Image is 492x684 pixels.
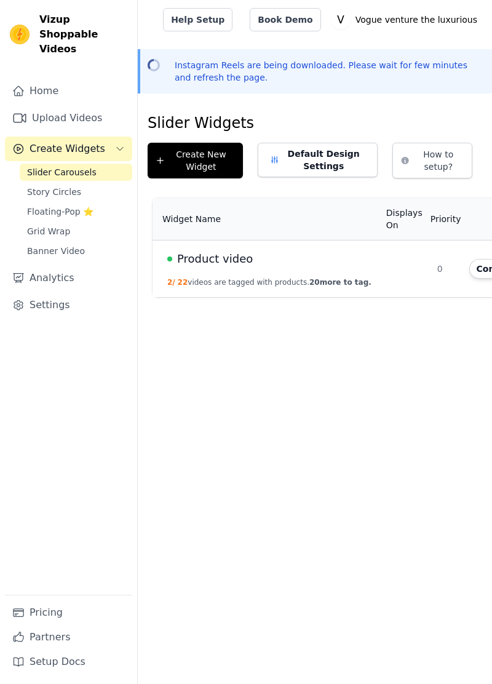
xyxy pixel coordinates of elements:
[167,256,172,261] span: Live Published
[309,278,371,287] span: 20 more to tag.
[392,157,472,169] a: How to setup?
[250,8,320,31] a: Book Demo
[39,12,127,57] span: Vizup Shoppable Videos
[27,245,85,257] span: Banner Video
[175,59,482,84] p: Instagram Reels are being downloaded. Please wait for few minutes and refresh the page.
[177,250,253,268] span: Product video
[20,164,132,181] a: Slider Carousels
[5,650,132,674] a: Setup Docs
[167,277,371,287] button: 2/ 22videos are tagged with products.20more to tag.
[5,79,132,103] a: Home
[5,266,132,290] a: Analytics
[351,9,482,31] p: Vogue venture the luxurious
[27,186,81,198] span: Story Circles
[178,278,188,287] span: 22
[5,106,132,130] a: Upload Videos
[430,241,462,298] td: 0
[27,166,97,178] span: Slider Carousels
[27,225,70,237] span: Grid Wrap
[430,198,462,241] th: Priority
[20,183,132,201] a: Story Circles
[5,625,132,650] a: Partners
[20,203,132,220] a: Floating-Pop ⭐
[167,278,175,287] span: 2 /
[337,14,344,26] text: V
[27,205,93,218] span: Floating-Pop ⭐
[20,242,132,260] a: Banner Video
[148,143,243,178] button: Create New Widget
[258,143,378,177] button: Default Design Settings
[148,113,482,133] h1: Slider Widgets
[379,198,430,241] th: Displays On
[10,25,30,44] img: Vizup
[331,9,482,31] button: V Vogue venture the luxurious
[153,198,379,241] th: Widget Name
[20,223,132,240] a: Grid Wrap
[5,600,132,625] a: Pricing
[30,141,105,156] span: Create Widgets
[392,143,472,178] button: How to setup?
[163,8,232,31] a: Help Setup
[5,293,132,317] a: Settings
[5,137,132,161] button: Create Widgets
